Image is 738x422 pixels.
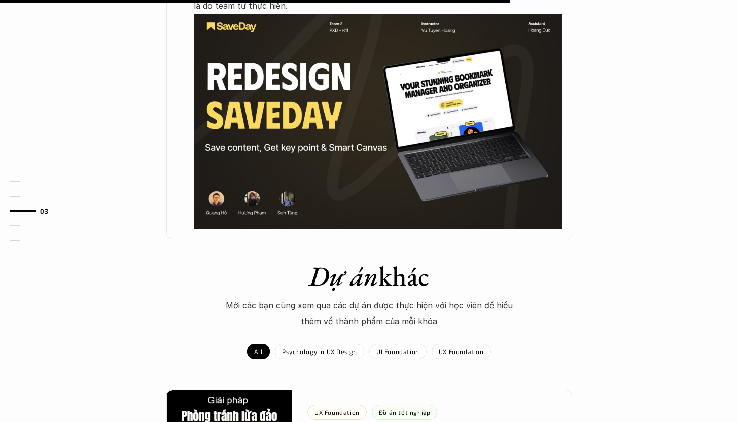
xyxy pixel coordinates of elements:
[217,298,521,329] p: Mời các bạn cùng xem qua các dự án được thực hiện với học viên để hiểu thêm về thành phẩm của mỗi...
[309,258,378,294] em: Dự án
[376,348,419,355] p: UI Foundation
[192,260,547,293] h1: khác
[439,348,484,355] p: UX Foundation
[10,205,58,217] a: 03
[254,348,263,355] p: All
[282,348,357,355] p: Psychology in UX Design
[40,207,48,215] strong: 03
